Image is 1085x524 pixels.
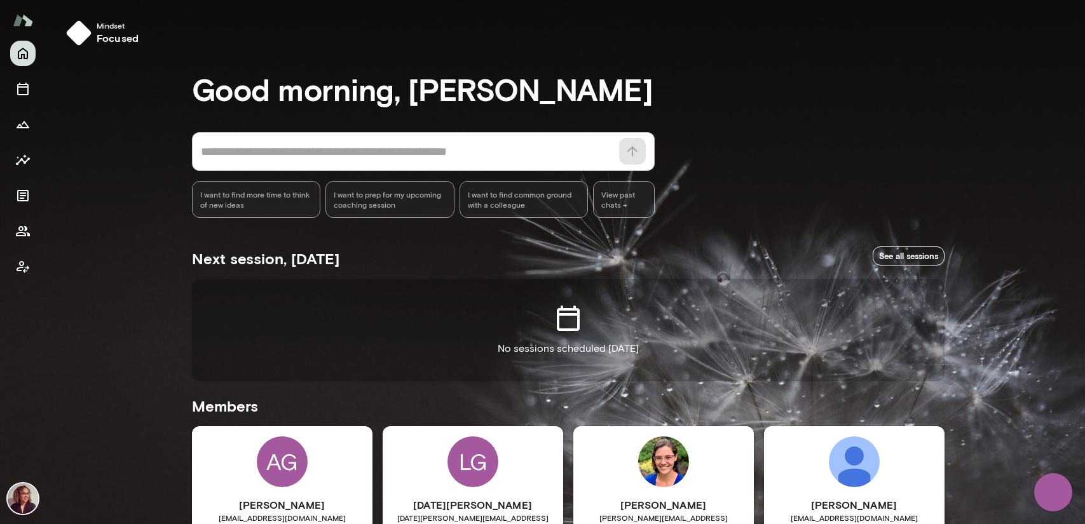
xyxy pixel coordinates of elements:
img: Mento [13,8,33,32]
h3: Good morning, [PERSON_NAME] [192,71,945,107]
img: Safaa Khairalla [8,483,38,514]
span: [EMAIL_ADDRESS][DOMAIN_NAME] [192,513,372,523]
span: I want to find more time to think of new ideas [200,189,313,210]
div: I want to find more time to think of new ideas [192,181,321,218]
button: Mindsetfocused [61,15,149,51]
div: AG [257,436,308,487]
h6: [PERSON_NAME] [573,497,754,513]
a: See all sessions [873,246,945,266]
img: mindset [66,20,92,46]
span: I want to find common ground with a colleague [468,189,580,210]
h5: Members [192,396,945,416]
span: View past chats -> [593,181,654,218]
p: No sessions scheduled [DATE] [498,341,639,356]
h6: [PERSON_NAME] [192,497,372,513]
span: [EMAIL_ADDRESS][DOMAIN_NAME] [764,513,945,523]
img: Ling Zeng [829,436,880,487]
button: Client app [10,254,36,279]
h6: [DATE][PERSON_NAME] [383,497,563,513]
img: Annie McKenna [638,436,689,487]
button: Members [10,218,36,244]
div: I want to prep for my upcoming coaching session [325,181,454,218]
h6: focused [97,30,139,46]
span: I want to prep for my upcoming coaching session [334,189,446,210]
span: Mindset [97,20,139,30]
h6: [PERSON_NAME] [764,497,945,513]
h5: Next session, [DATE] [192,248,339,269]
button: Insights [10,147,36,173]
div: LG [447,436,498,487]
button: Home [10,41,36,66]
div: I want to find common ground with a colleague [460,181,589,218]
button: Documents [10,183,36,208]
button: Growth Plan [10,112,36,137]
button: Sessions [10,76,36,102]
